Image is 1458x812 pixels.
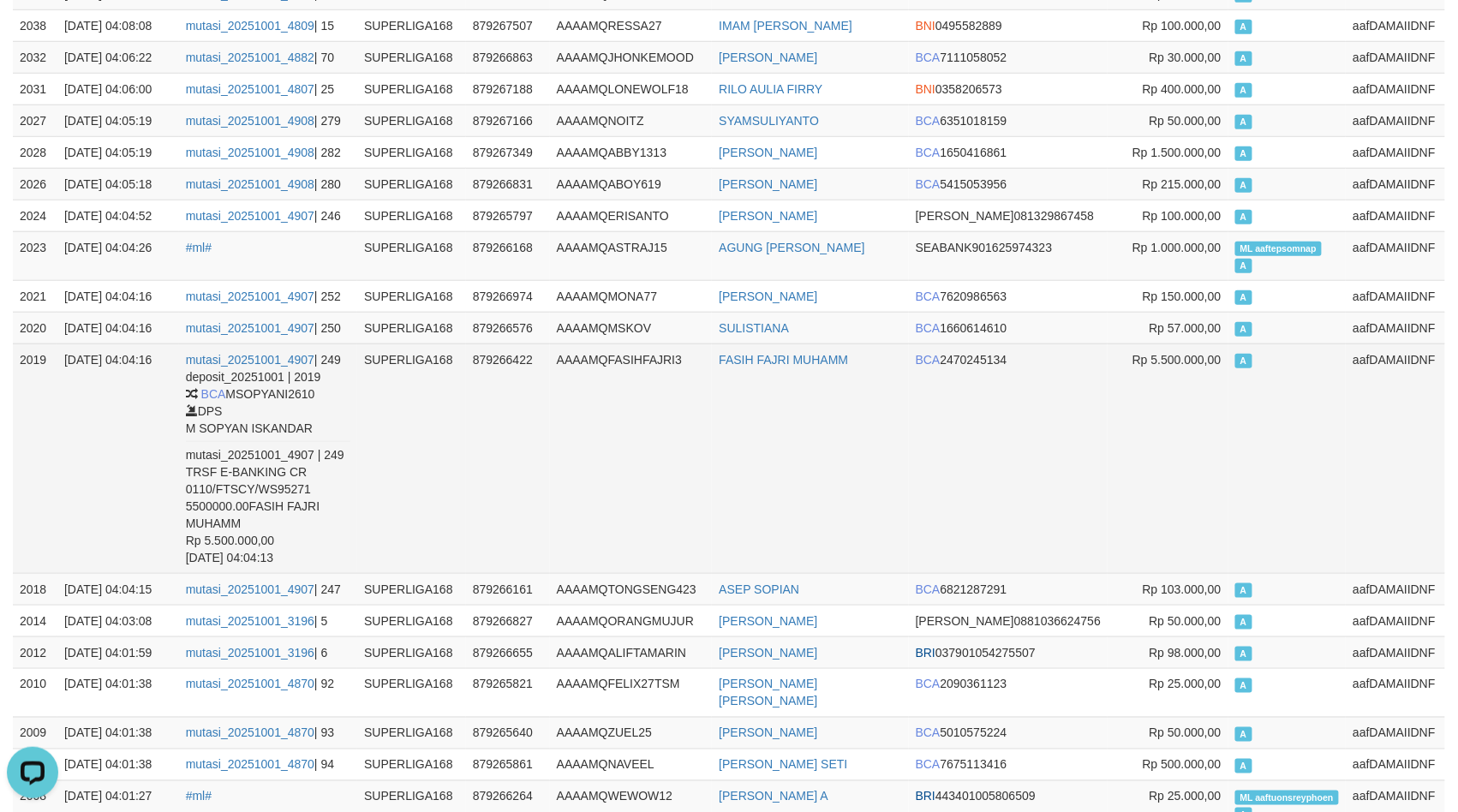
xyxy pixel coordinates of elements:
[1149,646,1221,660] span: Rp 98.000,00
[186,678,314,691] a: mutasi_20251001_4870
[466,343,550,573] td: 879266422
[1132,353,1222,367] span: Rp 5.500.000,00
[466,231,550,280] td: 879266168
[1235,210,1252,224] span: Approved
[1235,115,1252,129] span: Approved
[179,749,357,780] td: | 94
[1235,146,1252,161] span: Approved
[179,636,357,668] td: | 6
[550,168,713,200] td: AAAAMQABOY619
[550,312,713,343] td: AAAAMQMSKOV
[357,636,466,668] td: SUPERLIGA168
[550,136,713,168] td: AAAAMQABBY1313
[179,573,357,605] td: | 247
[13,41,57,73] td: 2032
[916,790,935,803] span: BRI
[909,104,1108,136] td: 6351018159
[1346,343,1445,573] td: aafDAMAIIDNF
[57,280,179,312] td: [DATE] 04:04:16
[13,636,57,668] td: 2012
[1149,321,1221,335] span: Rp 57.000,00
[909,231,1108,280] td: 901625974323
[909,717,1108,749] td: 5010575224
[550,636,713,668] td: AAAAMQALIFTAMARIN
[179,9,357,41] td: | 15
[466,749,550,780] td: 879265861
[466,636,550,668] td: 879266655
[909,280,1108,312] td: 7620986563
[179,168,357,200] td: | 280
[1235,615,1252,630] span: Approved
[916,353,941,367] span: BCA
[186,321,314,335] a: mutasi_20251001_4907
[719,726,817,740] a: [PERSON_NAME]
[916,614,1014,628] span: [PERSON_NAME]
[179,104,357,136] td: | 279
[909,41,1108,73] td: 7111058052
[7,7,58,58] button: Open LiveChat chat widget
[1346,9,1445,41] td: aafDAMAIIDNF
[1346,668,1445,717] td: aafDAMAIIDNF
[186,177,314,191] a: mutasi_20251001_4908
[1143,82,1222,96] span: Rp 400.000,00
[466,717,550,749] td: 879265640
[1346,200,1445,231] td: aafDAMAIIDNF
[57,636,179,668] td: [DATE] 04:01:59
[466,168,550,200] td: 879266831
[57,9,179,41] td: [DATE] 04:08:08
[719,82,822,96] a: RILO AULIA FIRRY
[186,290,314,303] a: mutasi_20251001_4907
[13,231,57,280] td: 2023
[1235,791,1340,805] span: Manually Linked by aaftuonsreyphoen
[1235,83,1252,98] span: Approved
[13,343,57,573] td: 2019
[1346,168,1445,200] td: aafDAMAIIDNF
[357,9,466,41] td: SUPERLIGA168
[1132,241,1222,254] span: Rp 1.000.000,00
[186,19,314,33] a: mutasi_20251001_4809
[916,646,935,660] span: BRI
[13,280,57,312] td: 2021
[357,73,466,104] td: SUPERLIGA168
[1235,20,1252,34] span: Approved
[186,241,212,254] a: #ml#
[1346,41,1445,73] td: aafDAMAIIDNF
[916,82,935,96] span: BNI
[357,605,466,636] td: SUPERLIGA168
[550,200,713,231] td: AAAAMQERISANTO
[179,605,357,636] td: | 5
[179,717,357,749] td: | 93
[916,146,941,159] span: BCA
[466,9,550,41] td: 879267507
[179,41,357,73] td: | 70
[1235,51,1252,66] span: Approved
[357,200,466,231] td: SUPERLIGA168
[179,136,357,168] td: | 282
[57,200,179,231] td: [DATE] 04:04:52
[1149,726,1221,740] span: Rp 50.000,00
[357,41,466,73] td: SUPERLIGA168
[550,668,713,717] td: AAAAMQFELIX27TSM
[466,573,550,605] td: 879266161
[1149,678,1221,691] span: Rp 25.000,00
[1149,614,1221,628] span: Rp 50.000,00
[550,605,713,636] td: AAAAMQORANGMUJUR
[186,758,314,772] a: mutasi_20251001_4870
[550,104,713,136] td: AAAAMQNOITZ
[719,19,852,33] a: IMAM [PERSON_NAME]
[719,582,799,596] a: ASEP SOPIAN
[57,168,179,200] td: [DATE] 04:05:18
[1346,749,1445,780] td: aafDAMAIIDNF
[57,104,179,136] td: [DATE] 04:05:19
[179,343,357,573] td: | 249
[909,573,1108,605] td: 6821287291
[1143,19,1222,33] span: Rp 100.000,00
[57,717,179,749] td: [DATE] 04:01:38
[719,146,817,159] a: [PERSON_NAME]
[916,678,941,691] span: BCA
[357,343,466,573] td: SUPERLIGA168
[1346,573,1445,605] td: aafDAMAIIDNF
[13,200,57,231] td: 2024
[186,146,314,159] a: mutasi_20251001_4908
[909,136,1108,168] td: 1650416861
